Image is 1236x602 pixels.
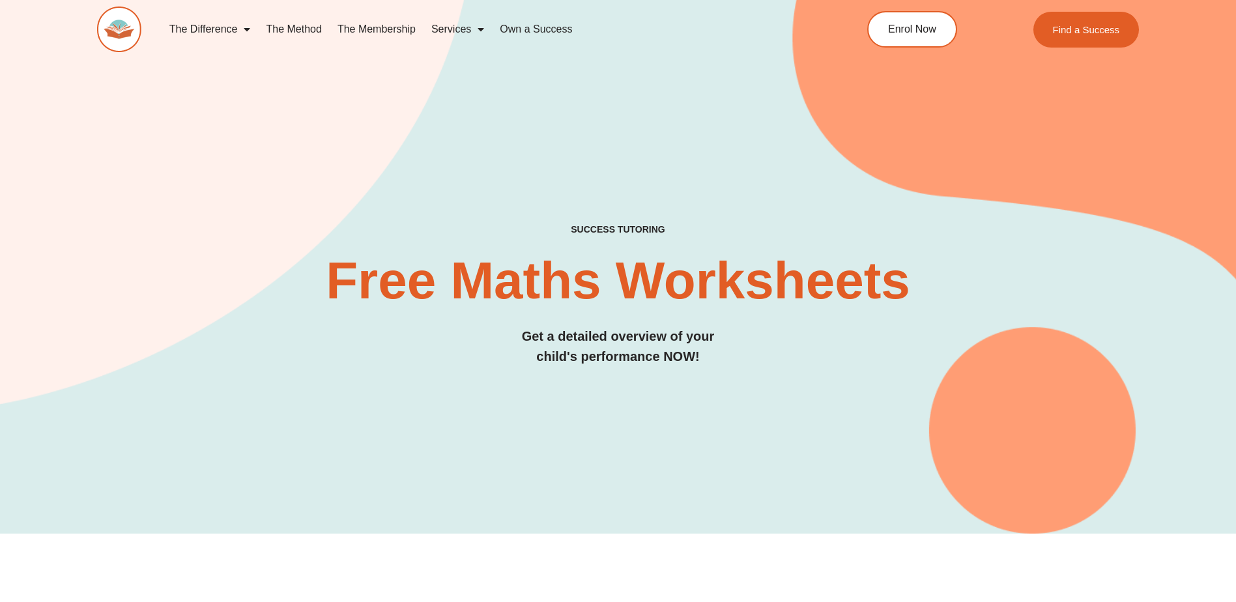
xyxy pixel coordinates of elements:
[162,14,808,44] nav: Menu
[867,11,957,48] a: Enrol Now
[330,14,424,44] a: The Membership
[1053,25,1120,35] span: Find a Success
[492,14,580,44] a: Own a Success
[162,14,259,44] a: The Difference
[97,326,1140,367] h3: Get a detailed overview of your child's performance NOW!
[888,24,936,35] span: Enrol Now
[97,224,1140,235] h4: SUCCESS TUTORING​
[1033,12,1140,48] a: Find a Success
[258,14,329,44] a: The Method
[97,255,1140,307] h2: Free Maths Worksheets​
[1171,539,1236,602] iframe: Chat Widget
[424,14,492,44] a: Services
